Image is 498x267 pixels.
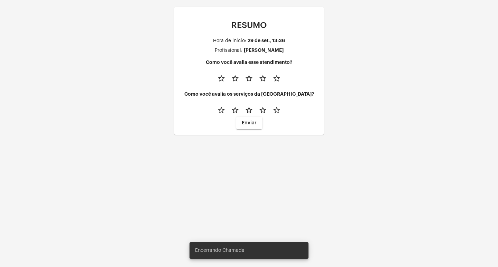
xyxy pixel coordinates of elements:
div: [PERSON_NAME] [244,48,284,53]
h4: Como você avalia esse atendimento? [180,60,318,65]
button: Enviar [236,117,262,129]
div: Hora de inicio: [213,38,246,44]
mat-icon: star_border [245,74,253,83]
div: Profissional: [215,48,242,53]
mat-icon: star_border [217,74,225,83]
span: Enviar [242,121,257,125]
div: 29 de set., 13:36 [248,38,285,43]
mat-icon: star_border [259,74,267,83]
mat-icon: star_border [245,106,253,114]
mat-icon: star_border [259,106,267,114]
span: Encerrando Chamada [195,247,245,254]
mat-icon: star_border [273,74,281,83]
mat-icon: star_border [231,106,239,114]
mat-icon: star_border [273,106,281,114]
mat-icon: star_border [231,74,239,83]
mat-icon: star_border [217,106,225,114]
h4: Como você avalia os serviços da [GEOGRAPHIC_DATA]? [180,92,318,97]
p: RESUMO [180,21,318,30]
